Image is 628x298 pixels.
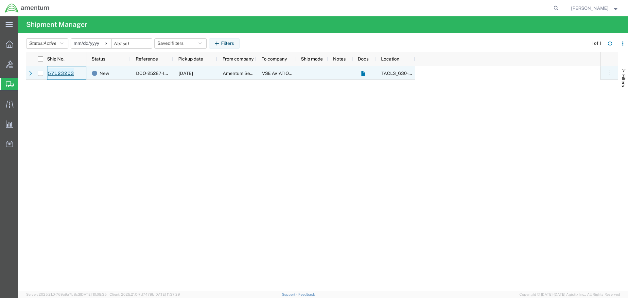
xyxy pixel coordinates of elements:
span: Bobby Allison [571,5,608,12]
a: 57123203 [47,68,74,79]
span: Server: 2025.21.0-769a9a7b8c3 [26,292,107,296]
a: Support [282,292,298,296]
h4: Shipment Manager [26,16,87,33]
span: Active [44,41,57,46]
button: Filters [209,38,240,49]
span: 10/14/2025 [179,71,193,76]
span: Pickup date [178,56,203,61]
span: Notes [333,56,346,61]
span: Reference [136,56,158,61]
span: [DATE] 10:09:35 [80,292,107,296]
span: New [99,66,109,80]
span: To company [262,56,287,61]
button: [PERSON_NAME] [571,4,619,12]
span: Filters [621,74,626,87]
span: [DATE] 11:37:29 [154,292,180,296]
span: Docs [358,56,369,61]
span: Ship No. [47,56,64,61]
span: Location [381,56,399,61]
img: logo [5,3,50,13]
span: TACLS_630-Ft. Belvoir, VA [381,71,510,76]
span: VSE AVIATION INC (FKA GLOBAL PARTS INC) [262,71,358,76]
span: Copyright © [DATE]-[DATE] Agistix Inc., All Rights Reserved [519,292,620,297]
a: Feedback [298,292,315,296]
span: Ship mode [301,56,323,61]
span: DCO-25287-169413 [136,71,178,76]
span: Status [92,56,105,61]
span: Client: 2025.21.0-7d7479b [110,292,180,296]
input: Not set [71,39,111,48]
input: Not set [112,39,152,48]
button: Status:Active [26,38,68,49]
div: 1 of 1 [591,40,602,47]
button: Saved filters [154,38,207,49]
span: From company [222,56,253,61]
span: Amentum Services, Inc. [223,71,272,76]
